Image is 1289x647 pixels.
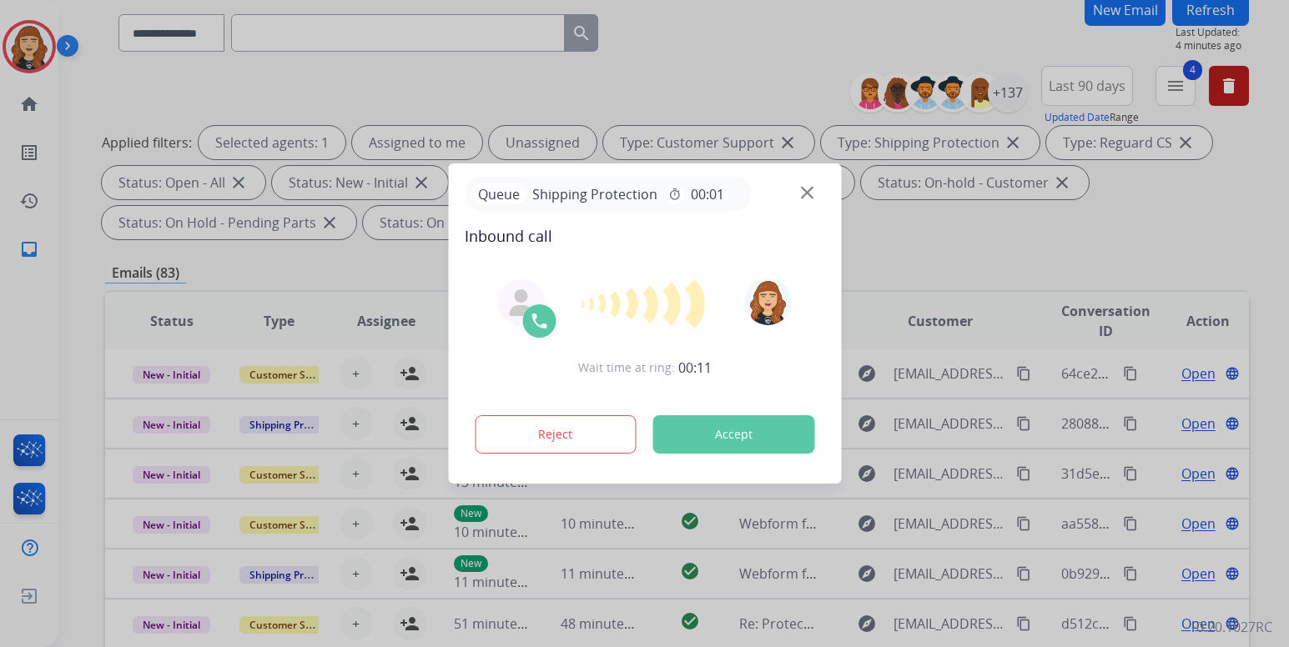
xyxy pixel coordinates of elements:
[475,415,637,454] button: Reject
[745,278,792,325] img: avatar
[1196,617,1272,637] p: 0.20.1027RC
[526,184,664,204] span: Shipping Protection
[578,359,675,376] span: Wait time at ring:
[529,311,549,331] img: call-icon
[667,188,681,201] mat-icon: timer
[691,184,724,204] span: 00:01
[507,289,534,316] img: agent-avatar
[652,415,814,454] button: Accept
[465,224,824,248] span: Inbound call
[471,183,526,204] p: Queue
[678,358,712,378] span: 00:11
[801,187,813,199] img: close-button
